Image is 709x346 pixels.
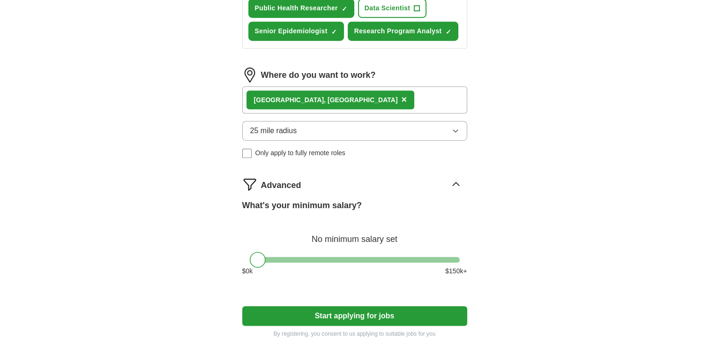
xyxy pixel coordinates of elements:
[255,26,328,36] span: Senior Epidemiologist
[254,95,398,105] div: , [GEOGRAPHIC_DATA]
[242,199,362,212] label: What's your minimum salary?
[331,28,337,36] span: ✓
[261,69,376,82] label: Where do you want to work?
[445,266,467,276] span: $ 150 k+
[255,3,338,13] span: Public Health Researcher
[354,26,442,36] span: Research Program Analyst
[242,177,257,192] img: filter
[401,93,407,107] button: ×
[261,179,301,192] span: Advanced
[242,266,253,276] span: $ 0 k
[250,125,297,136] span: 25 mile radius
[242,306,467,326] button: Start applying for jobs
[248,22,344,41] button: Senior Epidemiologist✓
[254,96,324,104] strong: [GEOGRAPHIC_DATA]
[255,148,345,158] span: Only apply to fully remote roles
[365,3,410,13] span: Data Scientist
[401,94,407,105] span: ×
[242,223,467,246] div: No minimum salary set
[446,28,451,36] span: ✓
[242,121,467,141] button: 25 mile radius
[242,149,252,158] input: Only apply to fully remote roles
[242,68,257,83] img: location.png
[242,330,467,338] p: By registering, you consent to us applying to suitable jobs for you
[342,5,347,13] span: ✓
[348,22,458,41] button: Research Program Analyst✓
